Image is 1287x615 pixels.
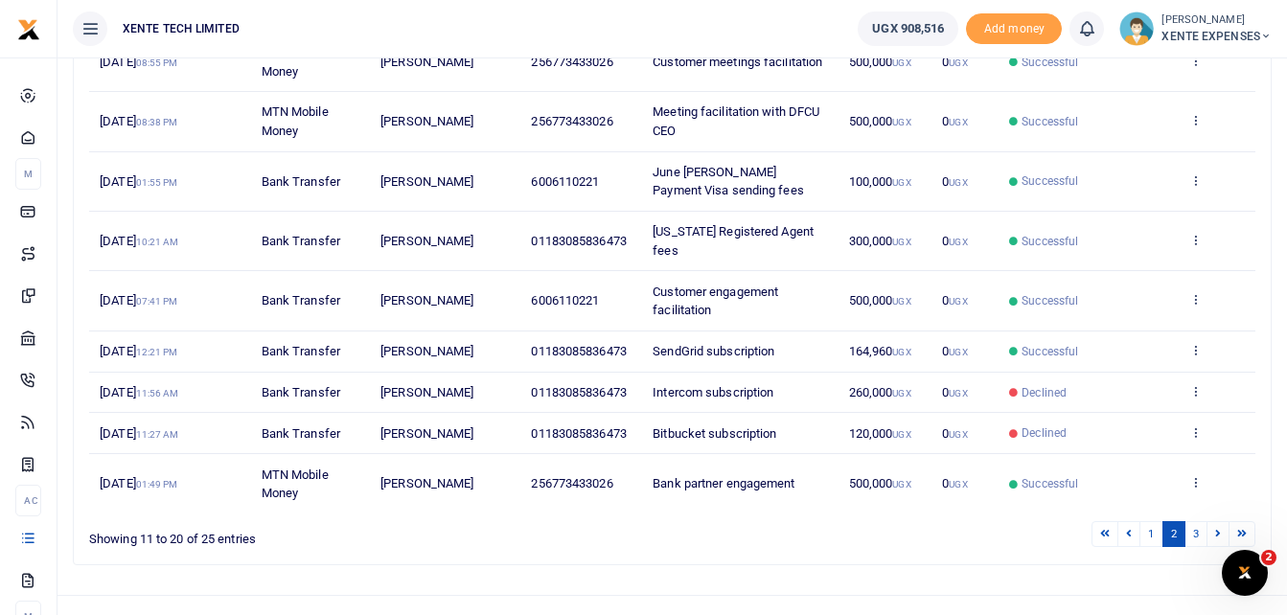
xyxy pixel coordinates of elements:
[100,174,177,189] span: [DATE]
[849,55,911,69] span: 500,000
[531,344,626,358] span: 01183085836473
[1222,550,1268,596] iframe: Intercom live chat
[136,296,178,307] small: 07:41 PM
[1022,113,1078,130] span: Successful
[380,234,473,248] span: [PERSON_NAME]
[849,426,911,441] span: 120,000
[262,293,340,307] span: Bank Transfer
[136,117,178,127] small: 08:38 PM
[1261,550,1276,565] span: 2
[262,104,329,138] span: MTN Mobile Money
[892,388,910,399] small: UGX
[849,344,911,358] span: 164,960
[136,479,178,490] small: 01:49 PM
[100,55,177,69] span: [DATE]
[380,114,473,128] span: [PERSON_NAME]
[858,11,958,46] a: UGX 908,516
[849,476,911,490] span: 500,000
[262,385,340,399] span: Bank Transfer
[1119,11,1154,46] img: profile-user
[1022,172,1078,190] span: Successful
[949,237,967,247] small: UGX
[136,57,178,68] small: 08:55 PM
[849,174,911,189] span: 100,000
[100,344,177,358] span: [DATE]
[531,385,626,399] span: 01183085836473
[262,174,340,189] span: Bank Transfer
[942,426,967,441] span: 0
[966,13,1062,45] span: Add money
[892,296,910,307] small: UGX
[653,104,819,138] span: Meeting facilitation with DFCU CEO
[949,117,967,127] small: UGX
[136,237,179,247] small: 10:21 AM
[942,293,967,307] span: 0
[17,18,40,41] img: logo-small
[380,385,473,399] span: [PERSON_NAME]
[653,55,822,69] span: Customer meetings facilitation
[872,19,944,38] span: UGX 908,516
[949,429,967,440] small: UGX
[892,177,910,188] small: UGX
[949,57,967,68] small: UGX
[380,293,473,307] span: [PERSON_NAME]
[262,467,329,501] span: MTN Mobile Money
[1022,54,1078,71] span: Successful
[380,174,473,189] span: [PERSON_NAME]
[966,20,1062,34] a: Add money
[1162,521,1185,547] a: 2
[262,45,329,79] span: MTN Mobile Money
[949,347,967,357] small: UGX
[1161,28,1272,45] span: XENTE EXPENSES
[892,347,910,357] small: UGX
[262,344,340,358] span: Bank Transfer
[531,114,612,128] span: 256773433026
[100,293,177,307] span: [DATE]
[850,11,966,46] li: Wallet ballance
[531,55,612,69] span: 256773433026
[136,429,179,440] small: 11:27 AM
[653,224,814,258] span: [US_STATE] Registered Agent fees
[942,114,967,128] span: 0
[15,485,41,516] li: Ac
[136,388,179,399] small: 11:56 AM
[949,388,967,399] small: UGX
[100,114,177,128] span: [DATE]
[892,237,910,247] small: UGX
[653,165,804,198] span: June [PERSON_NAME] Payment Visa sending fees
[892,429,910,440] small: UGX
[380,426,473,441] span: [PERSON_NAME]
[1022,343,1078,360] span: Successful
[89,519,567,549] div: Showing 11 to 20 of 25 entries
[942,476,967,490] span: 0
[1022,424,1067,442] span: Declined
[949,296,967,307] small: UGX
[653,476,794,490] span: Bank partner engagement
[942,174,967,189] span: 0
[1022,233,1078,250] span: Successful
[653,426,776,441] span: Bitbucket subscription
[892,57,910,68] small: UGX
[1139,521,1162,547] a: 1
[1022,292,1078,309] span: Successful
[1022,384,1067,401] span: Declined
[653,285,778,318] span: Customer engagement facilitation
[849,293,911,307] span: 500,000
[942,55,967,69] span: 0
[100,385,178,399] span: [DATE]
[1161,12,1272,29] small: [PERSON_NAME]
[942,234,967,248] span: 0
[849,114,911,128] span: 500,000
[849,234,911,248] span: 300,000
[531,293,599,307] span: 6006110221
[262,234,340,248] span: Bank Transfer
[17,21,40,35] a: logo-small logo-large logo-large
[531,476,612,490] span: 256773433026
[1119,11,1272,46] a: profile-user [PERSON_NAME] XENTE EXPENSES
[100,476,177,490] span: [DATE]
[892,479,910,490] small: UGX
[942,385,967,399] span: 0
[892,117,910,127] small: UGX
[380,55,473,69] span: [PERSON_NAME]
[966,13,1062,45] li: Toup your wallet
